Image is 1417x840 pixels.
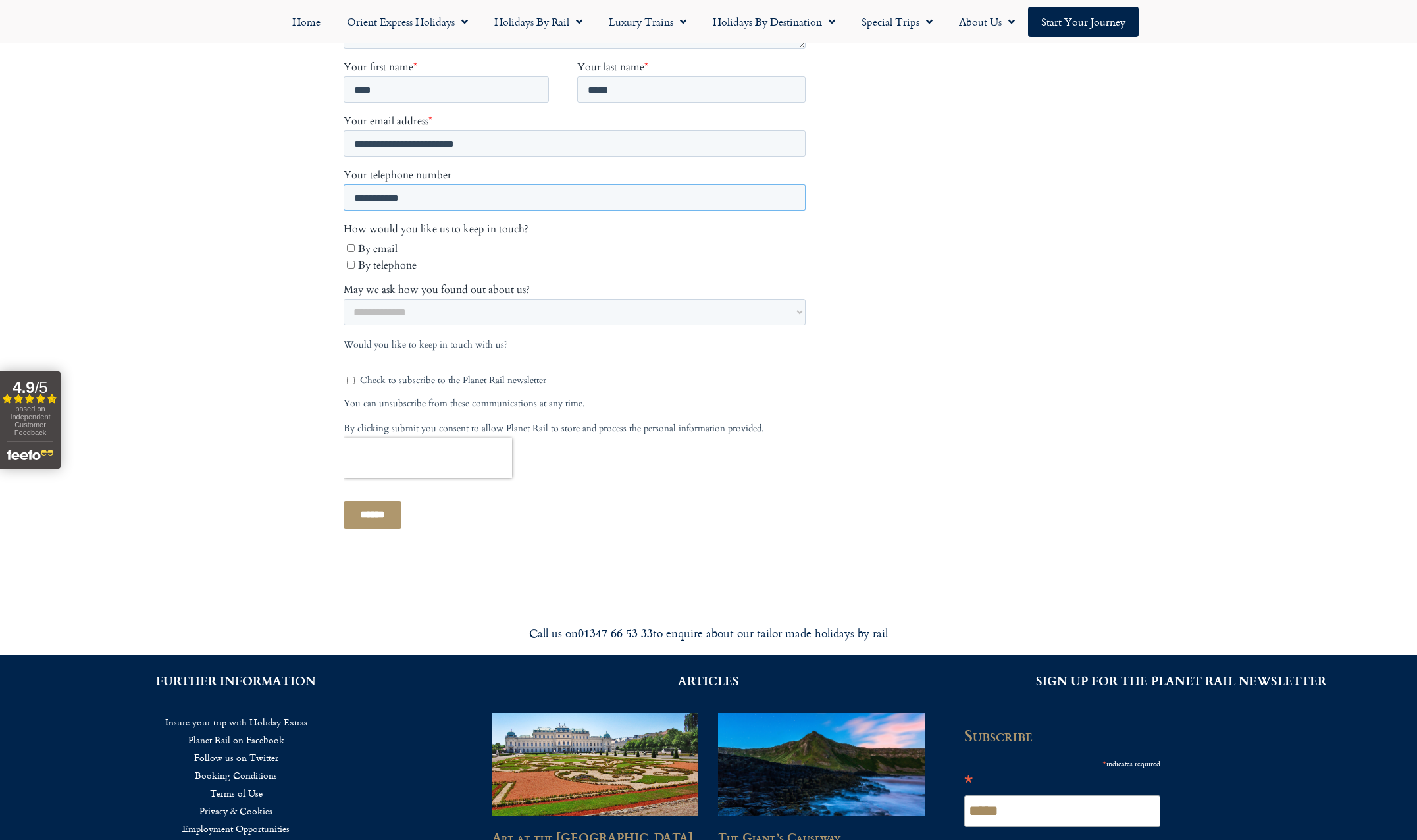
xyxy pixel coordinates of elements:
h2: ARTICLES [492,675,925,687]
strong: 01347 66 53 33 [578,624,653,641]
a: Terms of Use [20,784,453,802]
a: Holidays by Rail [481,7,596,37]
nav: Menu [20,713,453,837]
h2: SIGN UP FOR THE PLANET RAIL NEWSLETTER [964,675,1397,687]
a: Planet Rail on Facebook [20,731,453,748]
a: Employment Opportunities [20,820,453,837]
h2: FURTHER INFORMATION [20,675,453,687]
a: Home [279,7,334,37]
nav: Menu [7,7,1410,37]
a: Special Trips [848,7,946,37]
a: Luxury Trains [596,7,700,37]
a: Booking Conditions [20,766,453,784]
div: Call us on to enquire about our tailor made holidays by rail [340,625,1077,641]
a: Start your Journey [1028,7,1139,37]
a: Insure your trip with Holiday Extras [20,713,453,731]
a: Orient Express Holidays [334,7,481,37]
a: Follow us on Twitter [20,748,453,766]
div: indicates required [964,754,1160,771]
a: About Us [946,7,1028,37]
h2: Subscribe [964,726,1168,745]
a: Holidays by Destination [700,7,848,37]
a: Privacy & Cookies [20,802,453,820]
